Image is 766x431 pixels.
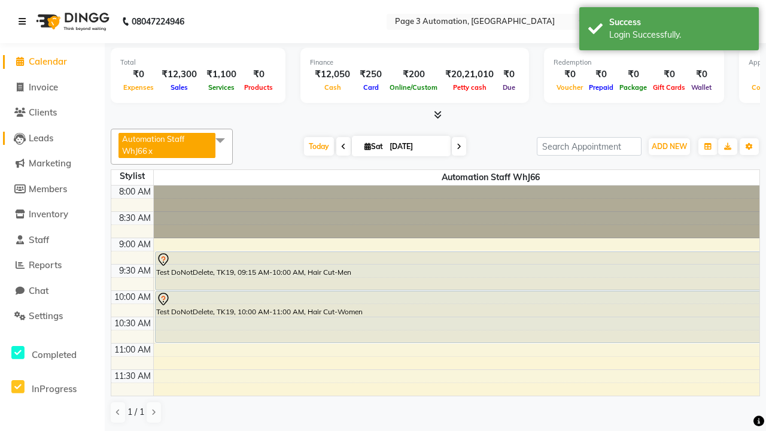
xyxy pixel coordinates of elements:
[112,317,153,330] div: 10:30 AM
[157,68,202,81] div: ₹12,300
[321,83,344,92] span: Cash
[31,5,113,38] img: logo
[554,68,586,81] div: ₹0
[120,68,157,81] div: ₹0
[29,56,67,67] span: Calendar
[202,68,241,81] div: ₹1,100
[360,83,382,92] span: Card
[120,57,276,68] div: Total
[168,83,191,92] span: Sales
[450,83,490,92] span: Petty cash
[112,291,153,303] div: 10:00 AM
[29,132,53,144] span: Leads
[32,383,77,394] span: InProgress
[3,208,102,221] a: Inventory
[652,142,687,151] span: ADD NEW
[649,138,690,155] button: ADD NEW
[498,68,519,81] div: ₹0
[3,81,102,95] a: Invoice
[386,138,446,156] input: 2025-10-04
[586,68,616,81] div: ₹0
[3,233,102,247] a: Staff
[3,106,102,120] a: Clients
[29,310,63,321] span: Settings
[310,57,519,68] div: Finance
[147,146,153,156] a: x
[112,370,153,383] div: 11:30 AM
[387,83,440,92] span: Online/Custom
[304,137,334,156] span: Today
[29,81,58,93] span: Invoice
[616,68,650,81] div: ₹0
[241,83,276,92] span: Products
[554,57,715,68] div: Redemption
[111,170,153,183] div: Stylist
[29,157,71,169] span: Marketing
[616,83,650,92] span: Package
[3,55,102,69] a: Calendar
[650,68,688,81] div: ₹0
[355,68,387,81] div: ₹250
[122,134,184,156] span: Automation Staff WhJ66
[29,285,48,296] span: Chat
[500,83,518,92] span: Due
[3,183,102,196] a: Members
[440,68,498,81] div: ₹20,21,010
[650,83,688,92] span: Gift Cards
[29,259,62,271] span: Reports
[3,157,102,171] a: Marketing
[387,68,440,81] div: ₹200
[127,406,144,418] span: 1 / 1
[117,212,153,224] div: 8:30 AM
[609,29,750,41] div: Login Successfully.
[688,68,715,81] div: ₹0
[3,309,102,323] a: Settings
[29,183,67,195] span: Members
[609,16,750,29] div: Success
[112,344,153,356] div: 11:00 AM
[117,265,153,277] div: 9:30 AM
[205,83,238,92] span: Services
[554,83,586,92] span: Voucher
[132,5,184,38] b: 08047224946
[3,132,102,145] a: Leads
[29,234,49,245] span: Staff
[32,349,77,360] span: Completed
[3,259,102,272] a: Reports
[3,284,102,298] a: Chat
[117,238,153,251] div: 9:00 AM
[241,68,276,81] div: ₹0
[361,142,386,151] span: Sat
[537,137,642,156] input: Search Appointment
[586,83,616,92] span: Prepaid
[117,186,153,198] div: 8:00 AM
[29,208,68,220] span: Inventory
[310,68,355,81] div: ₹12,050
[120,83,157,92] span: Expenses
[29,107,57,118] span: Clients
[688,83,715,92] span: Wallet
